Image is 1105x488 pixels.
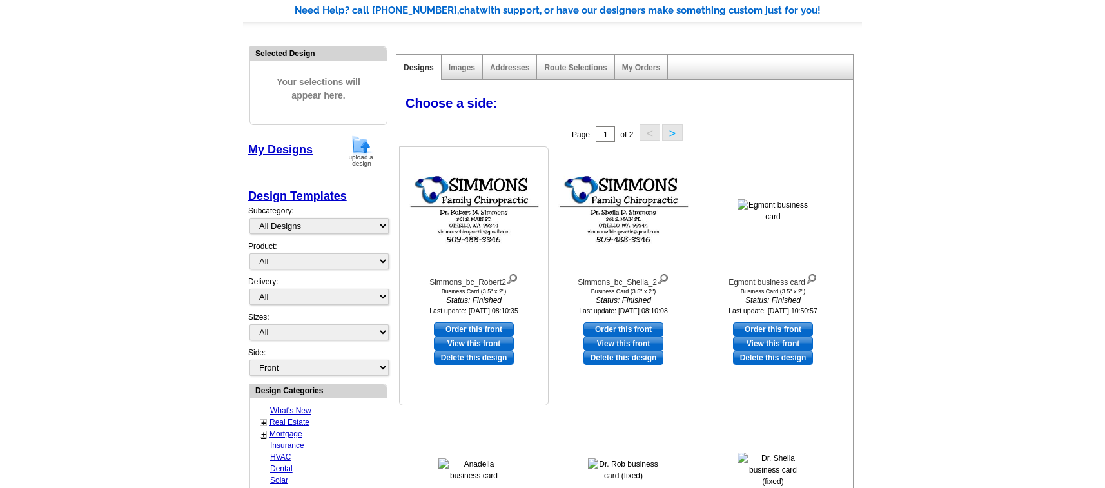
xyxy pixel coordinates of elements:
a: Addresses [490,63,529,72]
span: Page [572,130,590,139]
div: Selected Design [250,47,387,59]
a: HVAC [270,453,291,462]
span: of 2 [620,130,633,139]
div: Delivery: [248,276,387,311]
small: Last update: [DATE] 10:50:57 [729,307,817,315]
a: Delete this design [583,351,663,365]
button: < [640,124,660,141]
img: view design details [805,271,817,285]
small: Last update: [DATE] 08:10:35 [429,307,518,315]
a: Route Selections [544,63,607,72]
img: Dr. Rob business card (fixed) [588,458,659,482]
div: Simmons_bc_Sheila_2 [552,271,694,288]
a: Delete this design [434,351,514,365]
a: Dental [270,464,293,473]
a: Design Templates [248,190,347,202]
iframe: LiveChat chat widget [847,188,1105,488]
a: What's New [270,406,311,415]
img: view design details [506,271,518,285]
a: View this front [434,337,514,351]
a: My Orders [622,63,660,72]
img: Dr. Sheila business card (fixed) [738,453,808,487]
div: Design Categories [250,384,387,396]
i: Status: Finished [552,295,694,306]
i: Status: Finished [702,295,844,306]
img: Simmons_bc_Robert2 [403,170,545,251]
div: Egmont business card [702,271,844,288]
a: Solar [270,476,288,485]
a: + [261,418,266,428]
a: use this design [583,322,663,337]
img: upload-design [344,135,378,168]
img: Egmont business card [738,199,808,222]
div: Business Card (3.5" x 2") [552,288,694,295]
div: Subcategory: [248,205,387,240]
a: use this design [733,322,813,337]
i: Status: Finished [403,295,545,306]
div: Business Card (3.5" x 2") [702,288,844,295]
div: Side: [248,347,387,377]
a: My Designs [248,143,313,156]
a: Delete this design [733,351,813,365]
div: Business Card (3.5" x 2") [403,288,545,295]
a: Insurance [270,441,304,450]
a: use this design [434,322,514,337]
span: Your selections will appear here. [260,63,377,115]
a: Designs [404,63,434,72]
span: Choose a side: [406,96,497,110]
img: Anadelia business card [438,458,509,482]
a: View this front [733,337,813,351]
div: Product: [248,240,387,276]
button: > [662,124,683,141]
span: chat [459,5,480,16]
a: View this front [583,337,663,351]
a: Images [449,63,475,72]
small: Last update: [DATE] 08:10:08 [579,307,668,315]
img: view design details [657,271,669,285]
a: Mortgage [269,429,302,438]
img: Simmons_bc_Sheila_2 [552,170,694,251]
div: Sizes: [248,311,387,347]
a: Real Estate [269,418,309,427]
div: Simmons_bc_Robert2 [403,271,545,288]
div: Need Help? call [PHONE_NUMBER], with support, or have our designers make something custom just fo... [295,3,862,18]
a: + [261,429,266,440]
